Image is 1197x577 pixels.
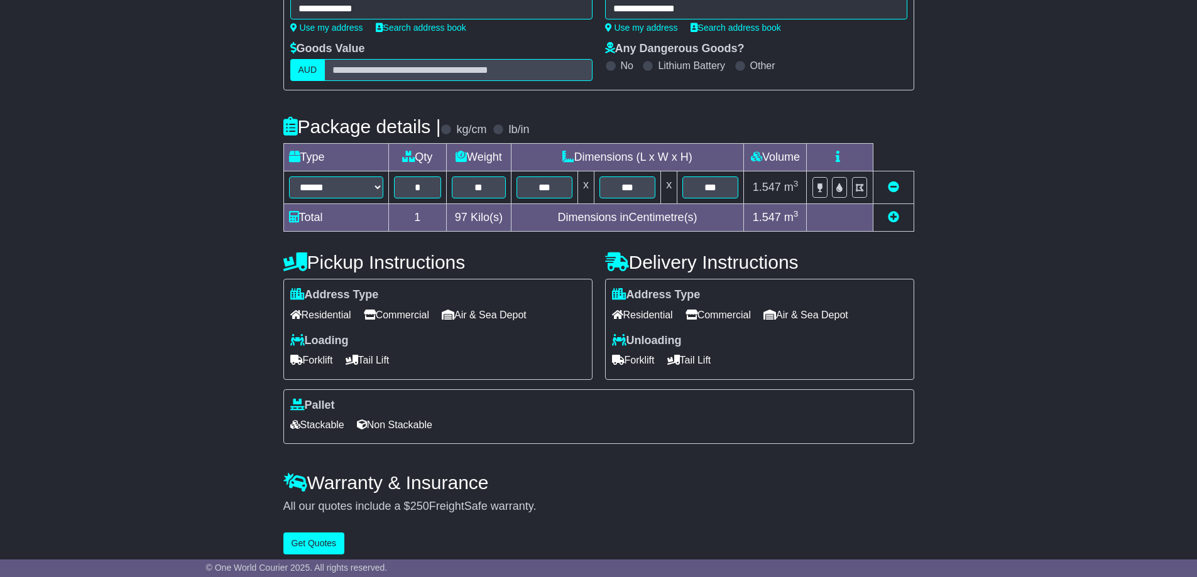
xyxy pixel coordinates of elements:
td: 1 [388,204,447,232]
label: Address Type [290,288,379,302]
span: Residential [612,305,673,325]
label: Lithium Battery [658,60,725,72]
label: Address Type [612,288,701,302]
label: lb/in [508,123,529,137]
sup: 3 [794,179,799,188]
td: Dimensions (L x W x H) [511,144,744,171]
a: Add new item [888,211,899,224]
label: Loading [290,334,349,348]
td: x [577,171,594,204]
span: m [784,181,799,193]
h4: Pickup Instructions [283,252,593,272]
h4: Package details | [283,116,441,137]
span: Stackable [290,415,344,434]
span: Forklift [612,350,655,370]
span: Commercial [686,305,751,325]
td: Total [283,204,388,232]
td: Qty [388,144,447,171]
h4: Warranty & Insurance [283,472,914,493]
span: 1.547 [753,211,781,224]
span: Tail Lift [667,350,711,370]
label: Other [750,60,775,72]
a: Use my address [605,23,678,33]
sup: 3 [794,209,799,218]
button: Get Quotes [283,532,345,554]
label: kg/cm [456,123,486,137]
span: Air & Sea Depot [442,305,527,325]
span: Residential [290,305,351,325]
span: 97 [455,211,467,224]
label: No [621,60,633,72]
span: Commercial [364,305,429,325]
a: Search address book [376,23,466,33]
span: 250 [410,500,429,512]
label: Goods Value [290,42,365,56]
span: Forklift [290,350,333,370]
h4: Delivery Instructions [605,252,914,272]
td: x [661,171,677,204]
span: Tail Lift [346,350,390,370]
span: Non Stackable [357,415,432,434]
label: Pallet [290,399,335,413]
a: Search address book [691,23,781,33]
a: Use my address [290,23,363,33]
label: Unloading [612,334,682,348]
td: Weight [447,144,511,171]
td: Volume [744,144,807,171]
td: Dimensions in Centimetre(s) [511,204,744,232]
span: © One World Courier 2025. All rights reserved. [206,563,388,573]
td: Kilo(s) [447,204,511,232]
td: Type [283,144,388,171]
span: 1.547 [753,181,781,193]
label: AUD [290,59,325,81]
span: Air & Sea Depot [763,305,848,325]
span: m [784,211,799,224]
div: All our quotes include a $ FreightSafe warranty. [283,500,914,514]
a: Remove this item [888,181,899,193]
label: Any Dangerous Goods? [605,42,745,56]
